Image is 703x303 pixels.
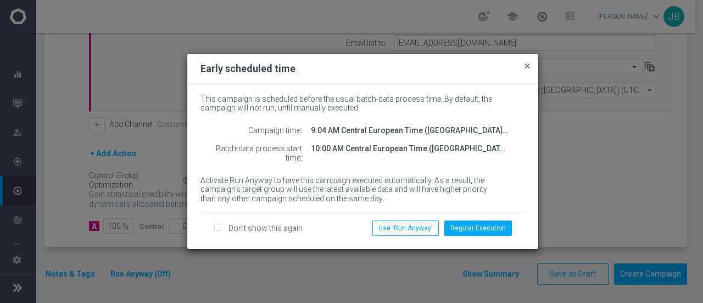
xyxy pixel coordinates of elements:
div: Activate Run Anyway to have this campaign executed automatically. As a result, the campaign's tar... [200,176,497,203]
div: Campaign time: [200,126,302,135]
div: 10:00 AM Central European Time (Berlin) (UTC +02:00) [311,144,508,163]
div: 9:04 AM Central European Time (Berlin) (UTC +02:00) [311,126,508,135]
button: Regular Execution [444,221,512,236]
span: close [523,62,532,70]
button: Use 'Run Anyway' [372,221,439,236]
h2: Early scheduled time [200,62,295,75]
label: Don’t show this again [225,223,303,233]
div: This campaign is scheduled before the usual batch-data process time. By default, the campaign wil... [200,95,497,113]
div: Batch-data process start time: [200,144,302,163]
